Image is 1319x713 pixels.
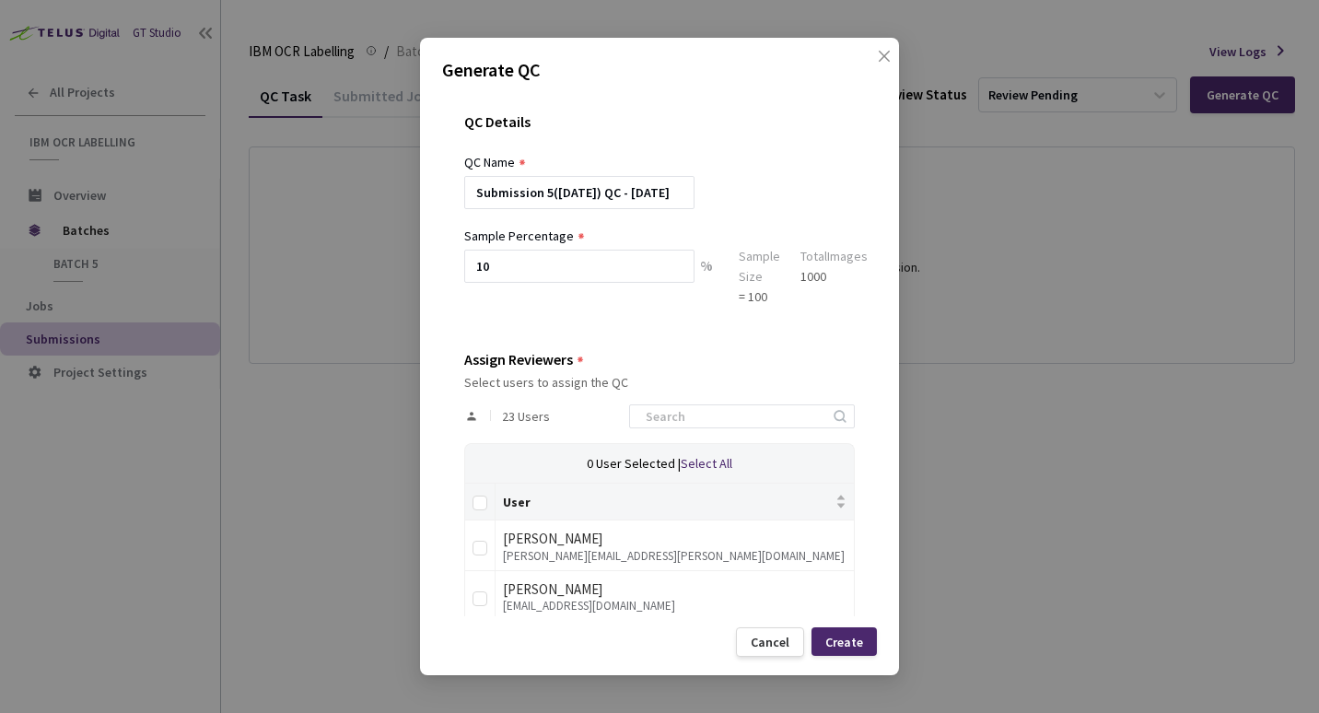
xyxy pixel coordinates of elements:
[464,375,855,390] div: Select users to assign the QC
[751,635,789,649] div: Cancel
[739,286,780,307] div: = 100
[464,226,574,246] div: Sample Percentage
[503,600,846,613] div: [EMAIL_ADDRESS][DOMAIN_NAME]
[695,250,718,307] div: %
[464,250,695,283] input: e.g. 10
[587,455,681,472] span: 0 User Selected |
[739,246,780,286] div: Sample Size
[800,266,868,286] div: 1000
[800,246,868,266] div: Total Images
[503,528,846,550] div: [PERSON_NAME]
[502,409,550,424] span: 23 Users
[464,351,573,368] div: Assign Reviewers
[442,56,877,84] p: Generate QC
[464,152,515,172] div: QC Name
[877,49,892,100] span: close
[503,495,832,509] span: User
[858,49,888,78] button: Close
[635,405,831,427] input: Search
[503,579,846,601] div: [PERSON_NAME]
[681,455,732,472] span: Select All
[496,484,855,520] th: User
[503,550,846,563] div: [PERSON_NAME][EMAIL_ADDRESS][PERSON_NAME][DOMAIN_NAME]
[464,113,855,152] div: QC Details
[825,635,863,649] div: Create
